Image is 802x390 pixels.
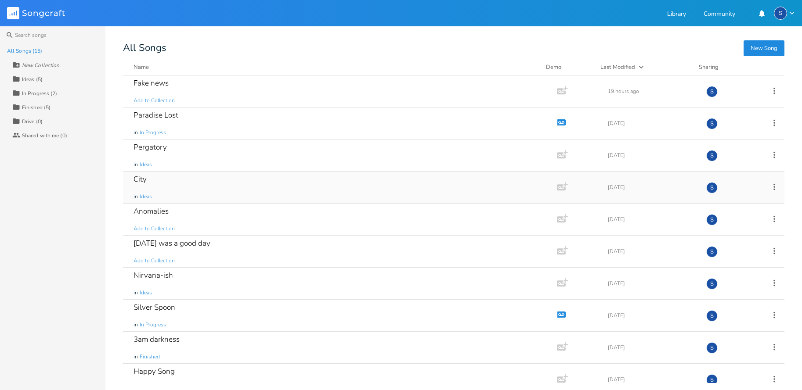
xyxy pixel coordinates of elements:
[134,353,138,361] span: in
[22,91,58,96] div: In Progress (2)
[608,313,696,318] div: [DATE]
[140,321,166,329] span: In Progress
[134,272,173,279] div: Nirvana-ish
[134,225,175,233] span: Add to Collection
[22,105,51,110] div: Finished (5)
[134,257,175,265] span: Add to Collection
[134,336,180,343] div: 3am darkness
[608,377,696,382] div: [DATE]
[706,374,718,386] div: Steve Ellis
[704,11,735,18] a: Community
[134,208,169,215] div: Anomalies
[140,353,160,361] span: Finished
[706,214,718,225] div: Steve Ellis
[608,281,696,286] div: [DATE]
[134,240,210,247] div: [DATE] was a good day
[706,86,718,97] div: Steve Ellis
[22,77,43,82] div: Ideas (5)
[608,121,696,126] div: [DATE]
[123,44,784,52] div: All Songs
[608,185,696,190] div: [DATE]
[706,246,718,258] div: Steve Ellis
[140,289,152,297] span: Ideas
[667,11,686,18] a: Library
[706,278,718,290] div: Steve Ellis
[744,40,784,56] button: New Song
[134,193,138,200] span: in
[608,249,696,254] div: [DATE]
[134,289,138,297] span: in
[134,97,175,104] span: Add to Collection
[608,89,696,94] div: 19 hours ago
[134,161,138,168] span: in
[706,182,718,193] div: Steve Ellis
[706,310,718,322] div: Steve Ellis
[134,63,535,72] button: Name
[774,7,787,20] div: Steve Ellis
[608,217,696,222] div: [DATE]
[140,129,166,136] span: In Progress
[134,321,138,329] span: in
[140,161,152,168] span: Ideas
[706,342,718,354] div: Steve Ellis
[600,63,635,71] div: Last Modified
[608,153,696,158] div: [DATE]
[22,63,59,68] div: New Collection
[22,119,43,124] div: Drive (0)
[134,111,178,119] div: Paradise Lost
[706,150,718,161] div: Steve Ellis
[546,63,590,72] div: Demo
[600,63,688,72] button: Last Modified
[134,175,147,183] div: City
[134,63,149,71] div: Name
[134,79,169,87] div: Fake news
[134,304,175,311] div: Silver Spoon
[7,48,42,54] div: All Songs (15)
[608,345,696,350] div: [DATE]
[134,143,167,151] div: Pergatory
[134,129,138,136] span: in
[140,193,152,200] span: Ideas
[699,63,751,72] div: Sharing
[22,133,67,138] div: Shared with me (0)
[774,7,795,20] button: S
[134,368,175,375] div: Happy Song
[706,118,718,129] div: Steve Ellis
